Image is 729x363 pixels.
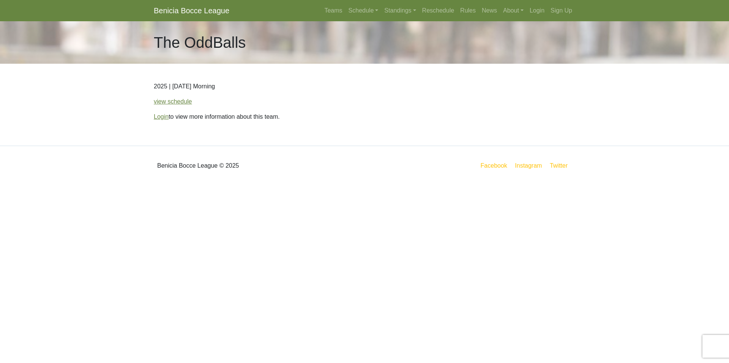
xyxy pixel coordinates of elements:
a: Login [527,3,548,18]
a: Instagram [513,161,543,170]
a: Benicia Bocce League [154,3,229,18]
a: Reschedule [419,3,458,18]
a: view schedule [154,98,192,105]
a: Login [154,113,169,120]
a: Facebook [479,161,509,170]
h1: The OddBalls [154,33,246,52]
a: News [479,3,500,18]
a: Twitter [548,161,574,170]
p: 2025 | [DATE] Morning [154,82,575,91]
a: Schedule [346,3,382,18]
a: Teams [321,3,345,18]
a: Standings [381,3,419,18]
a: Rules [457,3,479,18]
a: About [500,3,527,18]
div: Benicia Bocce League © 2025 [148,152,364,179]
p: to view more information about this team. [154,112,575,121]
a: Sign Up [548,3,575,18]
